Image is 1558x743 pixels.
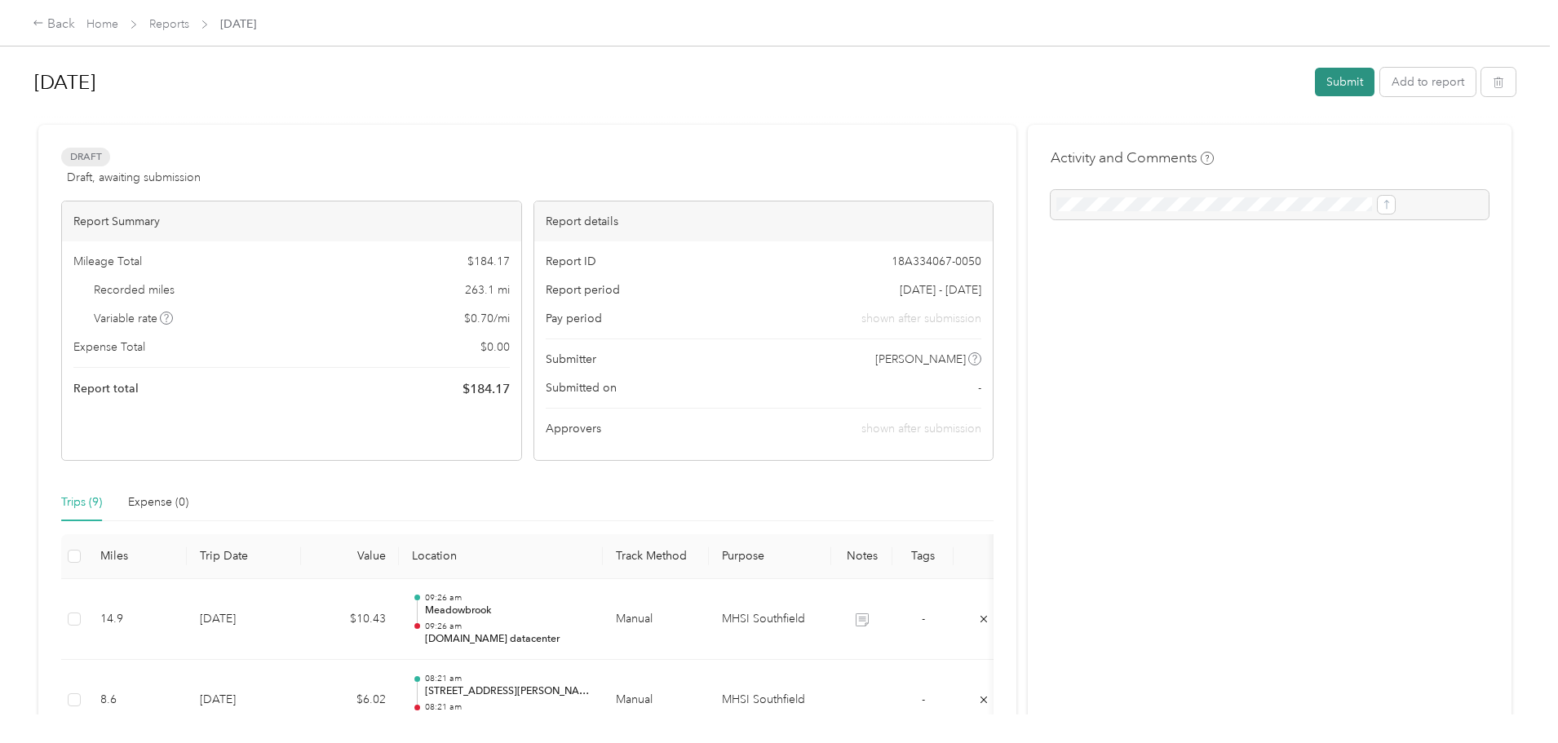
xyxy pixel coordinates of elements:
[187,660,301,741] td: [DATE]
[34,63,1303,102] h1: Sep 2025
[220,15,256,33] span: [DATE]
[149,17,189,31] a: Reports
[900,281,981,299] span: [DATE] - [DATE]
[861,310,981,327] span: shown after submission
[861,422,981,436] span: shown after submission
[546,310,602,327] span: Pay period
[425,701,590,713] p: 08:21 am
[425,713,590,728] p: Premier [GEOGRAPHIC_DATA]
[709,579,831,661] td: MHSI Southfield
[425,592,590,604] p: 09:26 am
[301,579,399,661] td: $10.43
[463,379,510,399] span: $ 184.17
[67,169,201,186] span: Draft, awaiting submission
[425,621,590,632] p: 09:26 am
[425,604,590,618] p: Meadowbrook
[425,684,590,699] p: [STREET_ADDRESS][PERSON_NAME]
[128,493,188,511] div: Expense (0)
[425,673,590,684] p: 08:21 am
[87,660,187,741] td: 8.6
[86,17,118,31] a: Home
[603,579,709,661] td: Manual
[892,253,981,270] span: 18A334067-0050
[709,534,831,579] th: Purpose
[709,660,831,741] td: MHSI Southfield
[1315,68,1374,96] button: Submit
[922,692,925,706] span: -
[464,310,510,327] span: $ 0.70 / mi
[546,253,596,270] span: Report ID
[534,201,994,241] div: Report details
[33,15,75,34] div: Back
[87,534,187,579] th: Miles
[62,201,521,241] div: Report Summary
[1380,68,1476,96] button: Add to report
[94,310,174,327] span: Variable rate
[1467,652,1558,743] iframe: Everlance-gr Chat Button Frame
[978,379,981,396] span: -
[399,534,603,579] th: Location
[922,612,925,626] span: -
[301,534,399,579] th: Value
[465,281,510,299] span: 263.1 mi
[73,380,139,397] span: Report total
[467,253,510,270] span: $ 184.17
[301,660,399,741] td: $6.02
[73,338,145,356] span: Expense Total
[831,534,892,579] th: Notes
[425,632,590,647] p: [DOMAIN_NAME] datacenter
[603,534,709,579] th: Track Method
[546,351,596,368] span: Submitter
[61,148,110,166] span: Draft
[546,420,601,437] span: Approvers
[187,534,301,579] th: Trip Date
[480,338,510,356] span: $ 0.00
[546,281,620,299] span: Report period
[603,660,709,741] td: Manual
[546,379,617,396] span: Submitted on
[875,351,966,368] span: [PERSON_NAME]
[73,253,142,270] span: Mileage Total
[87,579,187,661] td: 14.9
[94,281,175,299] span: Recorded miles
[187,579,301,661] td: [DATE]
[1051,148,1214,168] h4: Activity and Comments
[61,493,102,511] div: Trips (9)
[892,534,954,579] th: Tags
